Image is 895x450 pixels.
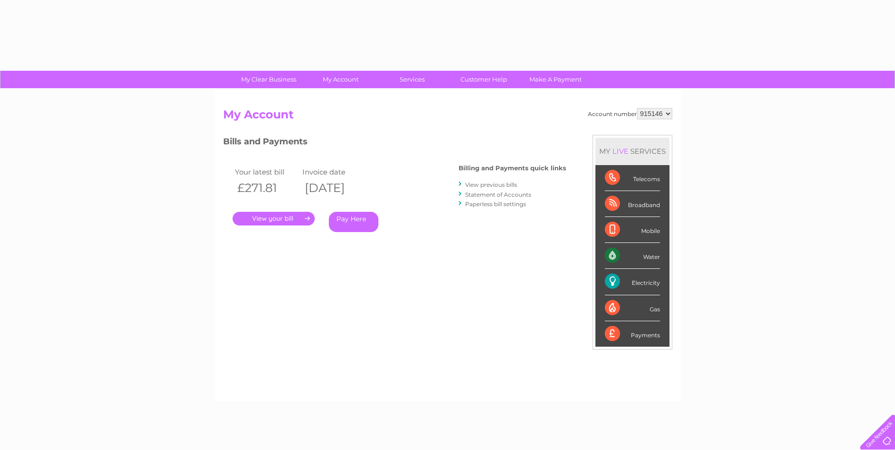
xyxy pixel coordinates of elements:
[300,166,368,178] td: Invoice date
[605,321,660,347] div: Payments
[605,165,660,191] div: Telecoms
[233,212,315,225] a: .
[517,71,594,88] a: Make A Payment
[605,217,660,243] div: Mobile
[605,269,660,295] div: Electricity
[373,71,451,88] a: Services
[300,178,368,198] th: [DATE]
[233,166,301,178] td: Your latest bill
[465,191,531,198] a: Statement of Accounts
[595,138,669,165] div: MY SERVICES
[605,243,660,269] div: Water
[611,147,630,156] div: LIVE
[445,71,523,88] a: Customer Help
[223,135,566,151] h3: Bills and Payments
[223,108,672,126] h2: My Account
[588,108,672,119] div: Account number
[301,71,379,88] a: My Account
[459,165,566,172] h4: Billing and Payments quick links
[605,295,660,321] div: Gas
[230,71,308,88] a: My Clear Business
[465,181,517,188] a: View previous bills
[465,200,526,208] a: Paperless bill settings
[605,191,660,217] div: Broadband
[329,212,378,232] a: Pay Here
[233,178,301,198] th: £271.81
